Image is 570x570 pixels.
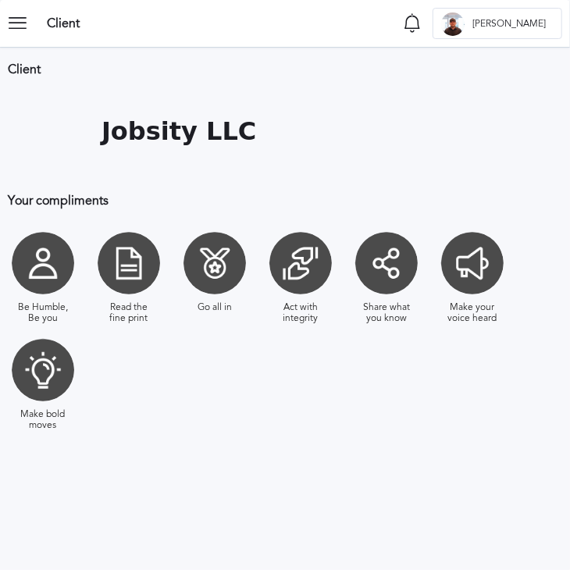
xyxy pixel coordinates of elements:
div: Go all in [198,302,232,313]
span: [PERSON_NAME] [465,19,554,30]
button: G[PERSON_NAME] [433,8,562,39]
h3: Client [47,16,80,30]
div: Make your voice heard [445,302,500,324]
div: Be Humble, Be you [16,302,70,324]
div: Share what you know [359,302,414,324]
div: G [441,12,465,36]
div: Make bold moves [16,409,70,431]
h1: Jobsity LLC [102,117,256,146]
div: Act with integrity [273,302,328,324]
h3: Your compliments [8,194,562,208]
div: Read the fine print [102,302,156,324]
h3: Client [8,62,562,77]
